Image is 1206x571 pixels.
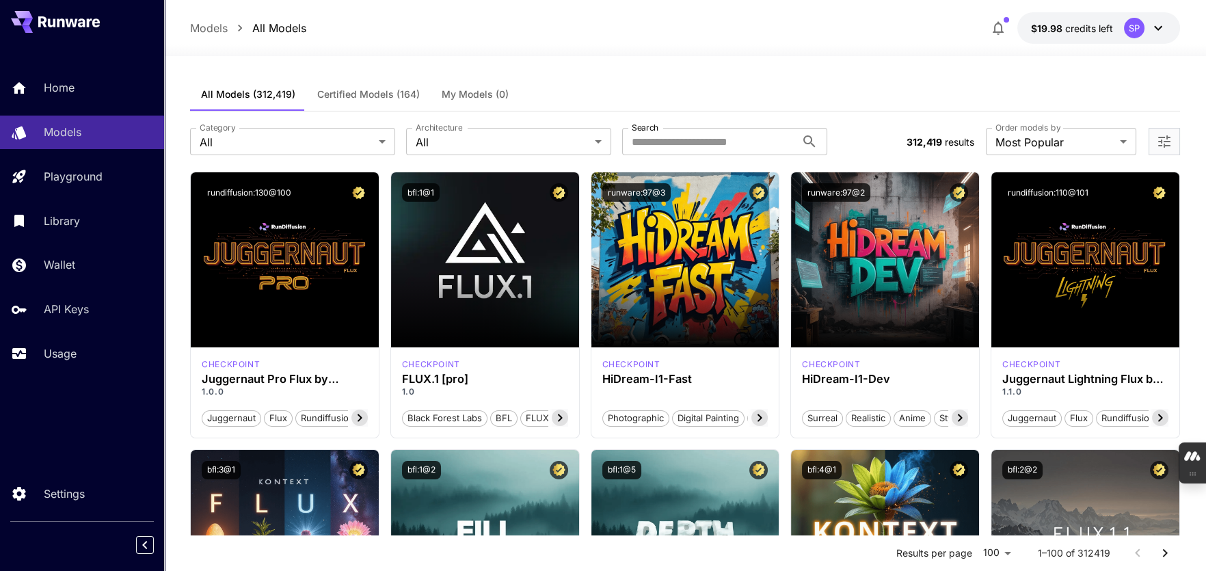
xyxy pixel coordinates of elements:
label: Category [200,122,236,133]
h3: Juggernaut Pro Flux by RunDiffusion [202,373,368,386]
button: FLUX.1 [pro] [520,409,584,427]
button: Certified Model – Vetted for best performance and includes a commercial license. [749,183,768,202]
span: Surreal [803,412,842,425]
button: Certified Model – Vetted for best performance and includes a commercial license. [950,183,968,202]
p: 1.1.0 [1002,386,1168,398]
p: checkpoint [202,358,260,371]
button: BFL [490,409,518,427]
p: Results per page [896,546,972,560]
button: flux [1064,409,1093,427]
span: BFL [491,412,517,425]
button: $19.9816SP [1017,12,1180,44]
label: Search [632,122,658,133]
div: HiDream Fast [602,358,660,371]
button: juggernaut [1002,409,1062,427]
span: FLUX.1 [pro] [521,412,583,425]
button: Certified Model – Vetted for best performance and includes a commercial license. [349,461,368,479]
p: Settings [44,486,85,502]
span: Stylized [935,412,977,425]
div: SP [1124,18,1144,38]
div: fluxpro [402,358,460,371]
label: Order models by [995,122,1060,133]
span: rundiffusion [1097,412,1160,425]
button: bfl:1@1 [402,183,440,202]
span: Digital Painting [673,412,744,425]
button: Black Forest Labs [402,409,487,427]
button: bfl:1@5 [602,461,641,479]
h3: Juggernaut Lightning Flux by RunDiffusion [1002,373,1168,386]
p: 1.0.0 [202,386,368,398]
span: My Models (0) [442,88,509,101]
button: Certified Model – Vetted for best performance and includes a commercial license. [349,183,368,202]
button: Open more filters [1156,133,1172,150]
button: Certified Model – Vetted for best performance and includes a commercial license. [550,183,568,202]
button: Certified Model – Vetted for best performance and includes a commercial license. [1150,183,1168,202]
button: Surreal [802,409,843,427]
button: Cinematic [747,409,800,427]
span: Black Forest Labs [403,412,487,425]
p: checkpoint [402,358,460,371]
p: API Keys [44,301,89,317]
div: FLUX.1 D [202,358,260,371]
button: bfl:2@2 [1002,461,1043,479]
button: Realistic [846,409,891,427]
button: flux [264,409,293,427]
span: rundiffusion [296,412,359,425]
button: Photographic [602,409,669,427]
button: bfl:4@1 [802,461,842,479]
nav: breadcrumb [190,20,306,36]
p: Wallet [44,256,75,273]
p: Usage [44,345,77,362]
div: FLUX.1 D [1002,358,1060,371]
span: Certified Models (164) [317,88,420,101]
p: Playground [44,168,103,185]
span: flux [265,412,292,425]
button: Anime [894,409,931,427]
button: rundiffusion:110@101 [1002,183,1094,202]
span: Most Popular [995,134,1114,150]
span: $19.98 [1031,23,1065,34]
p: checkpoint [602,358,660,371]
span: 312,419 [907,136,942,148]
button: Certified Model – Vetted for best performance and includes a commercial license. [749,461,768,479]
button: rundiffusion [1096,409,1160,427]
span: flux [1065,412,1093,425]
p: Library [44,213,80,229]
button: Certified Model – Vetted for best performance and includes a commercial license. [550,461,568,479]
span: All [416,134,589,150]
span: All Models (312,419) [201,88,295,101]
p: 1–100 of 312419 [1038,546,1110,560]
button: Certified Model – Vetted for best performance and includes a commercial license. [950,461,968,479]
span: All [200,134,373,150]
button: Certified Model – Vetted for best performance and includes a commercial license. [1150,461,1168,479]
h3: HiDream-I1-Dev [802,373,968,386]
p: 1.0 [402,386,568,398]
button: bfl:3@1 [202,461,241,479]
a: All Models [252,20,306,36]
div: Collapse sidebar [146,533,164,557]
button: rundiffusion:130@100 [202,183,297,202]
span: results [945,136,974,148]
button: Go to next page [1151,540,1179,567]
div: HiDream Dev [802,358,860,371]
span: Anime [894,412,930,425]
button: rundiffusion [295,409,360,427]
div: FLUX.1 [pro] [402,373,568,386]
p: checkpoint [1002,358,1060,371]
p: Home [44,79,75,96]
h3: HiDream-I1-Fast [602,373,768,386]
span: juggernaut [202,412,260,425]
button: runware:97@3 [602,183,671,202]
span: Photographic [603,412,669,425]
a: Models [190,20,228,36]
button: Collapse sidebar [136,536,154,554]
p: Models [44,124,81,140]
button: Digital Painting [672,409,745,427]
label: Architecture [416,122,462,133]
